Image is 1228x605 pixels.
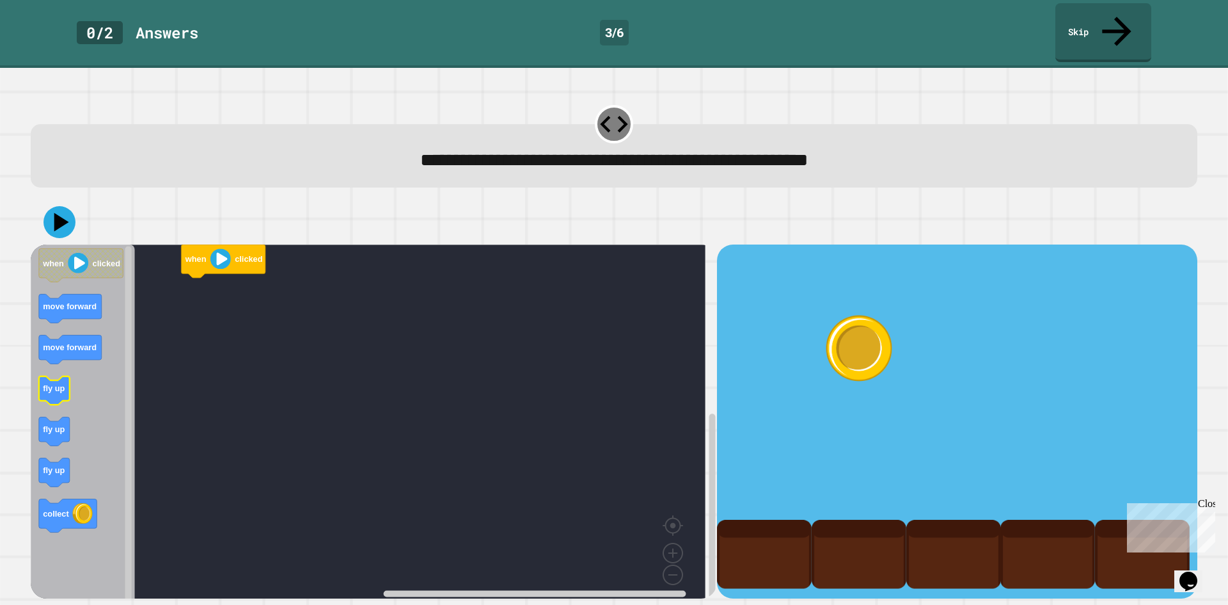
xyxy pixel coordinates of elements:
text: fly up [43,425,65,435]
text: move forward [43,343,97,353]
a: Skip [1055,3,1151,62]
text: collect [43,509,69,519]
text: move forward [43,302,97,312]
iframe: chat widget [1122,498,1215,553]
div: Chat with us now!Close [5,5,88,81]
text: clicked [235,255,262,264]
text: clicked [93,259,120,268]
div: Blockly Workspace [31,245,717,599]
text: fly up [43,466,65,476]
iframe: chat widget [1174,554,1215,592]
div: 0 / 2 [77,21,123,44]
text: fly up [43,384,65,394]
text: when [185,255,207,264]
div: 3 / 6 [600,20,629,45]
text: when [42,259,64,268]
div: Answer s [136,21,198,44]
